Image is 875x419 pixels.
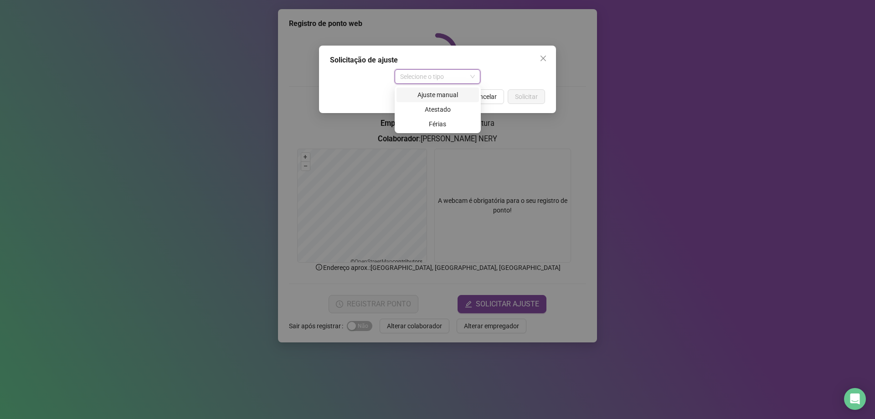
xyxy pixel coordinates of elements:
div: Solicitação de ajuste [330,55,545,66]
div: Férias [396,117,479,131]
button: Close [536,51,551,66]
span: Selecione o tipo [400,70,475,83]
div: Atestado [396,102,479,117]
div: Ajuste manual [396,88,479,102]
div: Férias [402,119,474,129]
span: Cancelar [472,92,497,102]
div: Open Intercom Messenger [844,388,866,410]
button: Solicitar [508,89,545,104]
div: Ajuste manual [402,90,474,100]
button: Cancelar [464,89,504,104]
div: Atestado [402,104,474,114]
span: close [540,55,547,62]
